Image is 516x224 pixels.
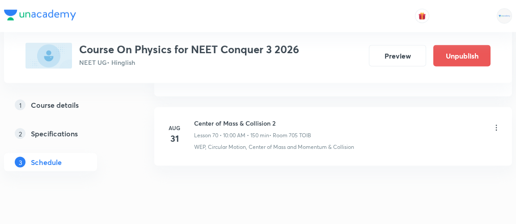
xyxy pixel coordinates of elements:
img: CEEF4500-C68D-44C6-A4B1-E491C6FD5551_plus.png [25,43,72,69]
button: Preview [369,45,426,67]
p: WEP, Circular Motion, Center of Mass and Momentum & Collision [194,143,354,151]
a: 2Specifications [4,125,126,143]
p: NEET UG • Hinglish [79,58,299,67]
h5: Course details [31,100,79,110]
img: avatar [418,12,426,20]
p: • Room 705 TOIB [269,131,311,139]
a: Company Logo [4,10,76,23]
p: Lesson 70 • 10:00 AM • 150 min [194,131,269,139]
h6: Aug [165,124,183,132]
h4: 31 [165,132,183,145]
button: Unpublish [433,45,491,67]
h5: Specifications [31,128,78,139]
p: 2 [15,128,25,139]
p: 3 [15,157,25,168]
img: Company Logo [4,10,76,21]
p: 1 [15,100,25,110]
h6: Center of Mass & Collision 2 [194,118,311,128]
h3: Course On Physics for NEET Conquer 3 2026 [79,43,299,56]
a: 1Course details [4,96,126,114]
button: avatar [415,9,429,23]
h5: Schedule [31,157,62,168]
img: Rahul Mishra [497,8,512,24]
